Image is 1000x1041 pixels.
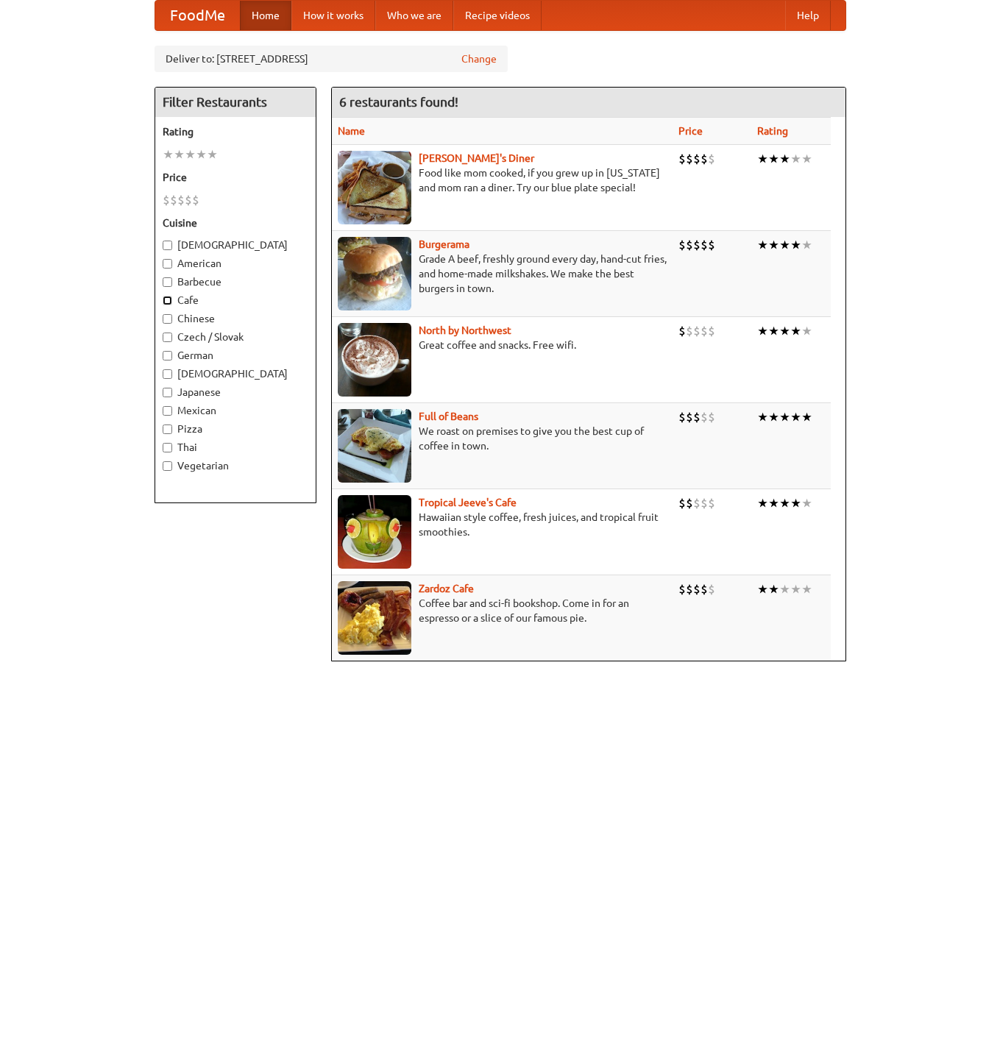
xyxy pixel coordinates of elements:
[192,192,199,208] li: $
[678,495,686,511] li: $
[701,151,708,167] li: $
[461,51,497,66] a: Change
[693,151,701,167] li: $
[163,146,174,163] li: ★
[419,152,534,164] b: [PERSON_NAME]'s Diner
[779,581,790,597] li: ★
[163,348,308,363] label: German
[291,1,375,30] a: How it works
[163,403,308,418] label: Mexican
[693,581,701,597] li: $
[693,409,701,425] li: $
[163,461,172,471] input: Vegetarian
[801,323,812,339] li: ★
[163,440,308,455] label: Thai
[163,216,308,230] h5: Cuisine
[801,581,812,597] li: ★
[163,311,308,326] label: Chinese
[339,95,458,109] ng-pluralize: 6 restaurants found!
[790,151,801,167] li: ★
[790,495,801,511] li: ★
[163,293,308,308] label: Cafe
[338,510,667,539] p: Hawaiian style coffee, fresh juices, and tropical fruit smoothies.
[163,369,172,379] input: [DEMOGRAPHIC_DATA]
[163,238,308,252] label: [DEMOGRAPHIC_DATA]
[196,146,207,163] li: ★
[693,237,701,253] li: $
[163,333,172,342] input: Czech / Slovak
[708,409,715,425] li: $
[686,237,693,253] li: $
[419,497,517,508] a: Tropical Jeeve's Cafe
[163,458,308,473] label: Vegetarian
[419,583,474,594] a: Zardoz Cafe
[757,581,768,597] li: ★
[708,581,715,597] li: $
[708,237,715,253] li: $
[768,581,779,597] li: ★
[163,385,308,399] label: Japanese
[757,237,768,253] li: ★
[163,443,172,452] input: Thai
[768,151,779,167] li: ★
[790,323,801,339] li: ★
[779,151,790,167] li: ★
[155,88,316,117] h4: Filter Restaurants
[185,146,196,163] li: ★
[768,237,779,253] li: ★
[419,411,478,422] a: Full of Beans
[757,125,788,137] a: Rating
[768,323,779,339] li: ★
[163,170,308,185] h5: Price
[779,323,790,339] li: ★
[701,409,708,425] li: $
[790,581,801,597] li: ★
[708,495,715,511] li: $
[701,495,708,511] li: $
[163,406,172,416] input: Mexican
[163,388,172,397] input: Japanese
[170,192,177,208] li: $
[419,324,511,336] a: North by Northwest
[338,581,411,655] img: zardoz.jpg
[207,146,218,163] li: ★
[779,237,790,253] li: ★
[686,151,693,167] li: $
[155,46,508,72] div: Deliver to: [STREET_ADDRESS]
[163,351,172,360] input: German
[338,323,411,397] img: north.jpg
[338,151,411,224] img: sallys.jpg
[338,252,667,296] p: Grade A beef, freshly ground every day, hand-cut fries, and home-made milkshakes. We make the bes...
[419,238,469,250] a: Burgerama
[801,151,812,167] li: ★
[163,330,308,344] label: Czech / Slovak
[338,495,411,569] img: jeeves.jpg
[701,581,708,597] li: $
[779,409,790,425] li: ★
[338,125,365,137] a: Name
[801,237,812,253] li: ★
[177,192,185,208] li: $
[678,125,703,137] a: Price
[785,1,831,30] a: Help
[757,495,768,511] li: ★
[686,581,693,597] li: $
[163,277,172,287] input: Barbecue
[338,409,411,483] img: beans.jpg
[155,1,240,30] a: FoodMe
[757,151,768,167] li: ★
[801,409,812,425] li: ★
[686,323,693,339] li: $
[708,323,715,339] li: $
[338,338,667,352] p: Great coffee and snacks. Free wifi.
[240,1,291,30] a: Home
[163,366,308,381] label: [DEMOGRAPHIC_DATA]
[678,237,686,253] li: $
[163,274,308,289] label: Barbecue
[338,596,667,625] p: Coffee bar and sci-fi bookshop. Come in for an espresso or a slice of our famous pie.
[163,424,172,434] input: Pizza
